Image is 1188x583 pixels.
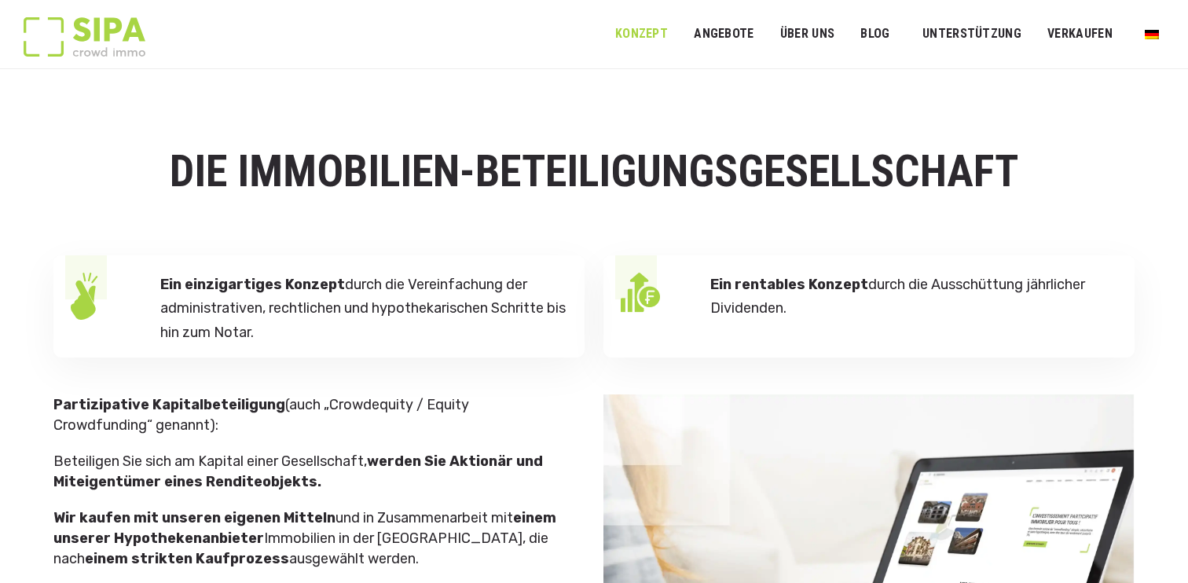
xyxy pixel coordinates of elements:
a: Angebote [684,16,764,52]
strong: einem unserer Hypothekenanbieter [53,509,556,547]
p: durch die Ausschüttung jährlicher Dividenden. [710,273,1117,321]
p: (auch „Crowdequity / Equity Crowdfunding“ genannt): [53,394,569,435]
a: Unterstützung [912,16,1032,52]
h1: DIE IMMOBILIEN-BETEILIGUNGSGESELLSCHAFT [53,148,1135,196]
a: Konzept [605,16,678,52]
strong: Ein einzigartiges Konzept [160,276,345,293]
strong: werden Sie Aktionär und Miteigentümer eines Renditeobjekts. [53,453,543,490]
p: durch die Vereinfachung der administrativen, rechtlichen und hypothekarischen Schritte bis hin zu... [160,273,567,345]
nav: Primäres Menü [615,14,1164,53]
a: ÜBER UNS [770,16,845,52]
img: Deutsch [1145,30,1159,39]
strong: Ein rentables Konzept [710,276,868,293]
p: und in Zusammenarbeit mit Immobilien in der [GEOGRAPHIC_DATA], die nach ausgewählt werden. [53,508,569,569]
img: Logo [24,17,145,57]
a: Wechseln zu [1135,19,1169,49]
p: Beteiligen Sie sich am Kapital einer Gesellschaft, [53,451,569,492]
strong: Partizipative Kapitalbeteiligung [53,396,285,413]
strong: einem strikten Kaufprozess [85,550,289,567]
a: Verkaufen [1037,16,1123,52]
a: Blog [850,16,900,52]
strong: Wir kaufen mit unseren eigenen Mitteln [53,509,335,526]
